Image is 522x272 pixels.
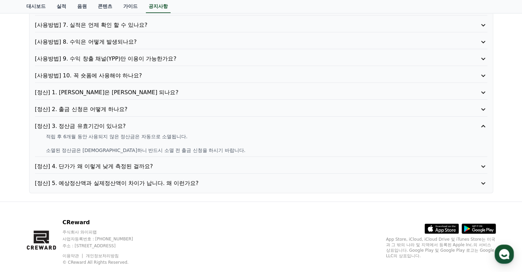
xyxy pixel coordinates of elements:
[35,179,487,187] button: [정산] 5. 예상정산액과 실제정산액이 차이가 납니다. 왜 이런가요?
[35,21,451,29] p: [사용방법] 7. 실적은 언제 확인 할 수 있나요?
[35,105,487,113] button: [정산] 2. 출금 신청은 어떻게 하나요?
[35,122,451,130] p: [정산] 3. 정산금 유효기간이 있나요?
[35,179,451,187] p: [정산] 5. 예상정산액과 실제정산액이 차이가 납니다. 왜 이런가요?
[35,21,487,29] button: [사용방법] 7. 실적은 언제 확인 할 수 있나요?
[89,215,132,232] a: 설정
[35,105,451,113] p: [정산] 2. 출금 신청은 어떻게 하나요?
[35,55,487,63] button: [사용방법] 9. 수익 창출 채널(YPP)만 이용이 가능한가요?
[35,38,451,46] p: [사용방법] 8. 수익은 어떻게 발생되나요?
[62,236,146,242] p: 사업자등록번호 : [PHONE_NUMBER]
[35,72,451,80] p: [사용방법] 10. 꼭 숏폼에 사용해야 하나요?
[35,55,451,63] p: [사용방법] 9. 수익 창출 채널(YPP)만 이용이 가능한가요?
[62,229,146,235] p: 주식회사 와이피랩
[35,38,487,46] button: [사용방법] 8. 수익은 어떻게 발생되나요?
[62,218,146,227] p: CReward
[35,122,487,130] button: [정산] 3. 정산금 유효기간이 있나요?
[2,215,45,232] a: 홈
[35,162,451,171] p: [정산] 4. 단가가 왜 이렇게 낮게 측정된 걸까요?
[63,226,71,231] span: 대화
[35,72,487,80] button: [사용방법] 10. 꼭 숏폼에 사용해야 하나요?
[22,225,26,231] span: 홈
[86,253,119,258] a: 개인정보처리방침
[386,237,496,259] p: App Store, iCloud, iCloud Drive 및 iTunes Store는 미국과 그 밖의 나라 및 지역에서 등록된 Apple Inc.의 서비스 상표입니다. Goo...
[62,253,84,258] a: 이용약관
[46,133,487,140] p: 적립 후 6개월 동안 사용되지 않은 정산금은 자동으로 소멸됩니다.
[62,243,146,249] p: 주소 : [STREET_ADDRESS]
[35,88,487,97] button: [정산] 1. [PERSON_NAME]은 [PERSON_NAME] 되나요?
[35,162,487,171] button: [정산] 4. 단가가 왜 이렇게 낮게 측정된 걸까요?
[35,88,451,97] p: [정산] 1. [PERSON_NAME]은 [PERSON_NAME] 되나요?
[62,260,146,265] p: © CReward All Rights Reserved.
[46,147,487,154] p: 소멸된 정산금은 [DEMOGRAPHIC_DATA]하니 반드시 소멸 전 출금 신청을 하시기 바랍니다.
[106,225,114,231] span: 설정
[45,215,89,232] a: 대화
